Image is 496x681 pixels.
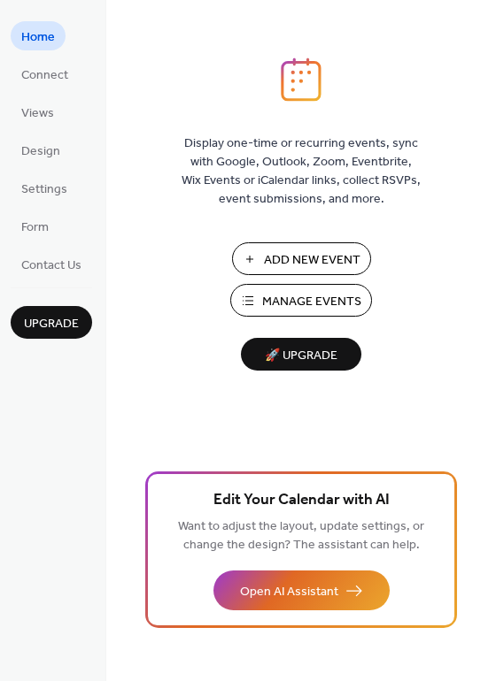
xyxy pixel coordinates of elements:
[182,134,421,209] span: Display one-time or recurring events, sync with Google, Outlook, Zoom, Eventbrite, Wix Events or ...
[264,251,360,270] span: Add New Event
[11,97,65,126] a: Views
[21,66,68,85] span: Connect
[21,218,49,237] span: Form
[262,293,361,311] span: Manage Events
[241,338,361,371] button: 🚀 Upgrade
[21,104,54,123] span: Views
[24,315,79,333] span: Upgrade
[240,583,338,601] span: Open AI Assistant
[252,344,351,368] span: 🚀 Upgrade
[21,180,67,199] span: Settings
[11,211,59,241] a: Form
[11,135,71,165] a: Design
[11,173,78,203] a: Settings
[11,21,66,50] a: Home
[11,306,92,339] button: Upgrade
[178,515,424,557] span: Want to adjust the layout, update settings, or change the design? The assistant can help.
[213,570,390,610] button: Open AI Assistant
[230,284,372,317] button: Manage Events
[21,142,60,161] span: Design
[21,256,81,275] span: Contact Us
[213,488,390,513] span: Edit Your Calendar with AI
[11,249,92,279] a: Contact Us
[21,28,55,47] span: Home
[281,57,322,102] img: logo_icon.svg
[11,59,79,88] a: Connect
[232,242,371,275] button: Add New Event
